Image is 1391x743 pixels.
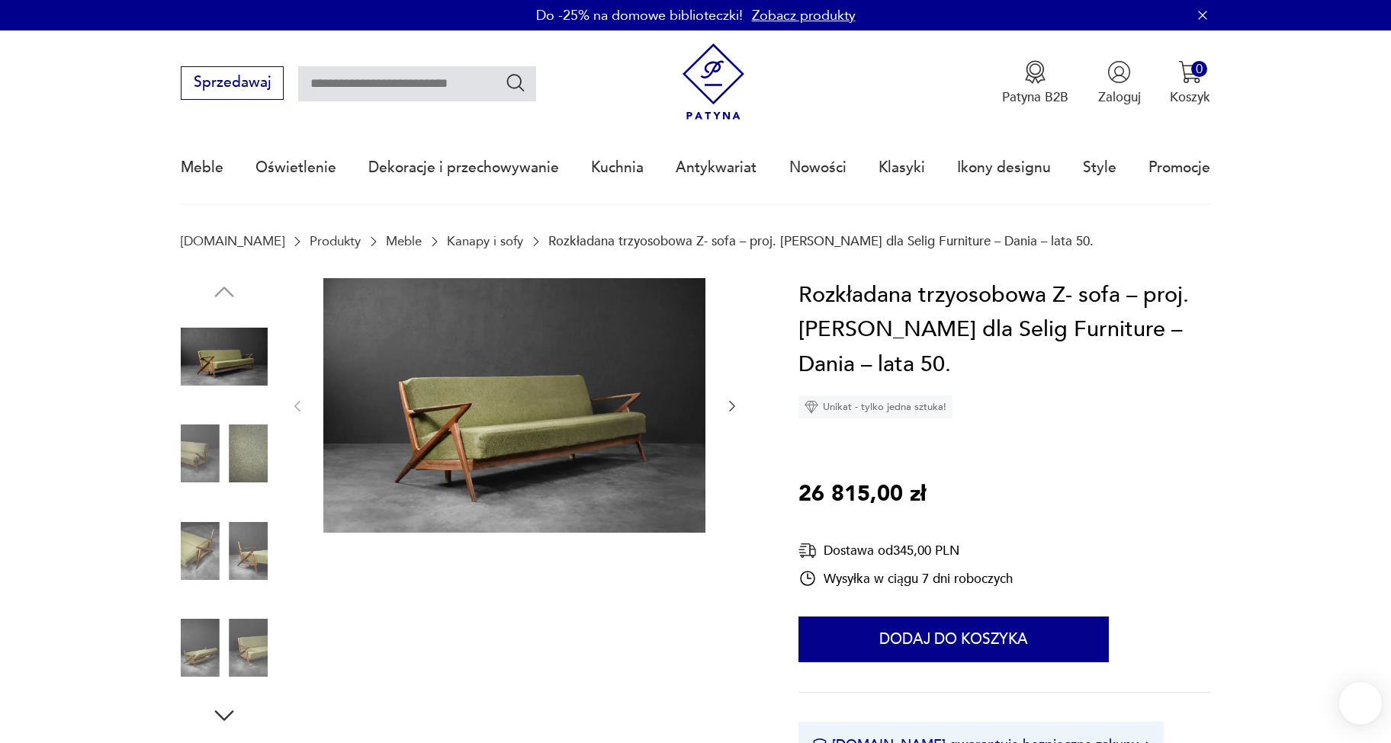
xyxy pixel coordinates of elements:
[368,133,559,203] a: Dekoracje i przechowywanie
[181,133,223,203] a: Meble
[1170,60,1210,106] button: 0Koszyk
[1107,60,1131,84] img: Ikonka użytkownika
[798,541,1013,560] div: Dostawa od 345,00 PLN
[181,78,284,90] a: Sprzedawaj
[1023,60,1047,84] img: Ikona medalu
[181,604,268,691] img: Zdjęcie produktu Rozkładana trzyosobowa Z- sofa – proj. Poul Jensen dla Selig Furniture – Dania –...
[386,234,422,248] a: Meble
[181,313,268,400] img: Zdjęcie produktu Rozkładana trzyosobowa Z- sofa – proj. Poul Jensen dla Selig Furniture – Dania –...
[1002,88,1068,106] p: Patyna B2B
[879,133,925,203] a: Klasyki
[957,133,1051,203] a: Ikony designu
[310,234,361,248] a: Produkty
[1098,88,1141,106] p: Zaloguj
[181,410,268,497] img: Zdjęcie produktu Rozkładana trzyosobowa Z- sofa – proj. Poul Jensen dla Selig Furniture – Dania –...
[548,234,1094,248] p: Rozkładana trzyosobowa Z- sofa – proj. [PERSON_NAME] dla Selig Furniture – Dania – lata 50.
[1002,60,1068,106] a: Ikona medaluPatyna B2B
[798,278,1210,383] h1: Rozkładana trzyosobowa Z- sofa – proj. [PERSON_NAME] dla Selig Furniture – Dania – lata 50.
[255,133,336,203] a: Oświetlenie
[1002,60,1068,106] button: Patyna B2B
[181,508,268,594] img: Zdjęcie produktu Rozkładana trzyosobowa Z- sofa – proj. Poul Jensen dla Selig Furniture – Dania –...
[505,72,527,94] button: Szukaj
[323,278,705,533] img: Zdjęcie produktu Rozkładana trzyosobowa Z- sofa – proj. Poul Jensen dla Selig Furniture – Dania –...
[798,477,926,512] p: 26 815,00 zł
[798,569,1013,588] div: Wysyłka w ciągu 7 dni roboczych
[1098,60,1141,106] button: Zaloguj
[591,133,644,203] a: Kuchnia
[798,541,817,560] img: Ikona dostawy
[1148,133,1210,203] a: Promocje
[798,396,952,418] div: Unikat - tylko jedna sztuka!
[675,43,752,120] img: Patyna - sklep z meblami i dekoracjami vintage
[536,6,743,25] p: Do -25% na domowe biblioteczki!
[676,133,757,203] a: Antykwariat
[798,616,1109,662] button: Dodaj do koszyka
[1178,60,1202,84] img: Ikona koszyka
[805,400,818,414] img: Ikona diamentu
[181,66,284,100] button: Sprzedawaj
[752,6,856,25] a: Zobacz produkty
[181,234,284,248] a: [DOMAIN_NAME]
[1191,61,1207,77] div: 0
[789,133,846,203] a: Nowości
[447,234,523,248] a: Kanapy i sofy
[1083,133,1116,203] a: Style
[1170,88,1210,106] p: Koszyk
[1339,682,1382,725] iframe: Smartsupp widget button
